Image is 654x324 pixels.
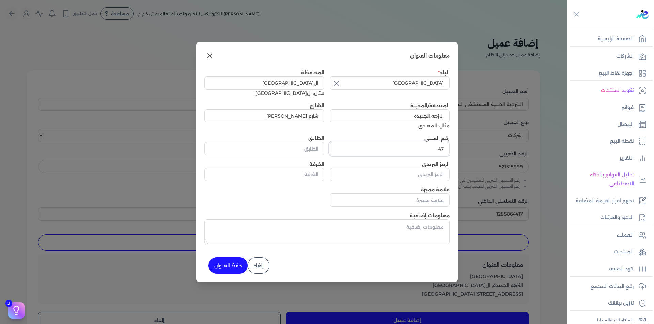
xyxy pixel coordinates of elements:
[567,49,650,64] a: الشركات
[610,137,634,146] p: نقطة البيع
[600,213,634,222] p: الاجور والمرتبات
[424,135,450,141] label: رقم المبنى
[567,194,650,208] a: تجهيز اقرار القيمة المضافة
[330,76,450,89] input: اختر البلد
[422,161,450,167] label: الرمز البريدي
[601,86,634,95] p: تكويد المنتجات
[599,69,634,78] p: اجهزة نقاط البيع
[567,151,650,166] a: التقارير
[208,257,248,274] button: حفظ العنوان
[567,262,650,276] a: كود الصنف
[421,187,450,193] label: علامة مميزة
[308,135,324,141] label: الطابق
[591,282,634,291] p: رفع البيانات المجمع
[618,120,634,129] p: الإيصال
[621,103,634,112] p: فواتير
[567,245,650,259] a: المنتجات
[567,118,650,132] a: الإيصال
[204,168,324,181] input: الغرفة
[310,103,324,109] label: الشارع
[301,70,324,76] label: المحافظة
[576,197,634,205] p: تجهيز اقرار القيمة المضافة
[410,212,450,219] label: معلومات إضافية
[567,66,650,81] a: اجهزة نقاط البيع
[8,302,25,319] button: 2
[567,84,650,98] a: تكويد المنتجات
[5,300,12,307] span: 2
[617,231,634,240] p: العملاء
[567,210,650,225] a: الاجور والمرتبات
[570,171,634,188] p: تحليل الفواتير بالذكاء الاصطناعي
[567,168,650,191] a: تحليل الفواتير بالذكاء الاصطناعي
[309,161,324,167] label: الغرفة
[204,109,324,122] input: الشارع
[204,76,324,89] input: المحافظة
[567,228,650,242] a: العملاء
[608,299,634,308] p: تنزيل بياناتك
[609,265,634,273] p: كود الصنف
[248,257,269,274] button: إلغاء
[567,279,650,294] a: رفع البيانات المجمع
[636,10,649,19] img: logo
[567,101,650,115] a: فواتير
[620,154,634,163] p: التقارير
[204,142,324,155] input: الطابق
[567,296,650,310] a: تنزيل بياناتك
[330,109,450,122] input: المنطقة/المدينة
[410,51,450,60] h3: معلومات العنوان
[330,193,450,206] input: علامة مميزة
[567,134,650,149] a: نقطة البيع
[614,248,634,256] p: المنتجات
[616,52,634,61] p: الشركات
[330,76,450,92] button: اختر البلد
[598,35,634,44] p: الصفحة الرئيسية
[438,70,450,76] label: البلد
[567,32,650,46] a: الصفحة الرئيسية
[330,142,450,155] input: رقم المبنى
[204,90,324,97] div: مثال: ال[GEOGRAPHIC_DATA]
[330,168,450,181] input: الرمز البريدي
[410,103,450,109] label: المنطقة/المدينة
[330,122,450,130] div: مثال: المعادي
